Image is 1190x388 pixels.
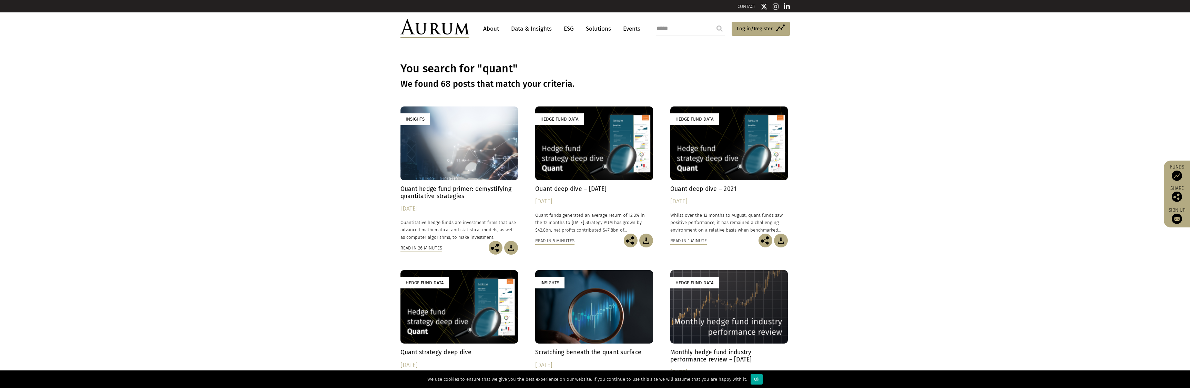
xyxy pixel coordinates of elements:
[400,185,518,200] h4: Quant hedge fund primer: demystifying quantitative strategies
[1167,186,1187,202] div: Share
[489,241,502,255] img: Share this post
[670,113,719,125] div: Hedge Fund Data
[1167,164,1187,181] a: Funds
[480,22,502,35] a: About
[560,22,577,35] a: ESG
[670,368,788,377] div: [DATE]
[535,349,653,356] h4: Scratching beneath the quant surface
[535,106,653,233] a: Hedge Fund Data Quant deep dive – [DATE] [DATE] Quant funds generated an average return of 12.8% ...
[400,62,790,75] h1: You search for "quant"
[784,3,790,10] img: Linkedin icon
[400,360,518,370] div: [DATE]
[670,277,719,288] div: Hedge Fund Data
[400,244,442,252] div: Read in 26 minutes
[582,22,614,35] a: Solutions
[535,360,653,370] div: [DATE]
[400,219,518,241] p: Quantitative hedge funds are investment firms that use advanced mathematical and statistical mode...
[504,241,518,255] img: Download Article
[737,24,773,33] span: Log in/Register
[670,106,788,233] a: Hedge Fund Data Quant deep dive – 2021 [DATE] Whilst over the 12 months to August, quant funds sa...
[1172,192,1182,202] img: Share this post
[535,277,565,288] div: Insights
[508,22,555,35] a: Data & Insights
[670,197,788,206] div: [DATE]
[670,212,788,233] p: Whilst over the 12 months to August, quant funds saw positive performance, it has remained a chal...
[624,234,638,247] img: Share this post
[670,185,788,193] h4: Quant deep dive – 2021
[1167,207,1187,224] a: Sign up
[400,79,790,89] h3: We found 68 posts that match your criteria.
[670,237,707,245] div: Read in 1 minute
[738,4,755,9] a: CONTACT
[400,277,449,288] div: Hedge Fund Data
[400,349,518,356] h4: Quant strategy deep dive
[1172,214,1182,224] img: Sign up to our newsletter
[773,3,779,10] img: Instagram icon
[400,204,518,214] div: [DATE]
[761,3,767,10] img: Twitter icon
[620,22,640,35] a: Events
[400,19,469,38] img: Aurum
[1172,171,1182,181] img: Access Funds
[535,185,653,193] h4: Quant deep dive – [DATE]
[535,212,653,233] p: Quant funds generated an average return of 12.8% in the 12 months to [DATE] Strategy AUM has grow...
[535,113,584,125] div: Hedge Fund Data
[400,113,430,125] div: Insights
[400,106,518,241] a: Insights Quant hedge fund primer: demystifying quantitative strategies [DATE] Quantitative hedge ...
[713,22,726,35] input: Submit
[535,197,653,206] div: [DATE]
[774,234,788,247] img: Download Article
[732,22,790,36] a: Log in/Register
[759,234,772,247] img: Share this post
[751,374,763,385] div: Ok
[670,349,788,363] h4: Monthly hedge fund industry performance review – [DATE]
[535,237,574,245] div: Read in 5 minutes
[639,234,653,247] img: Download Article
